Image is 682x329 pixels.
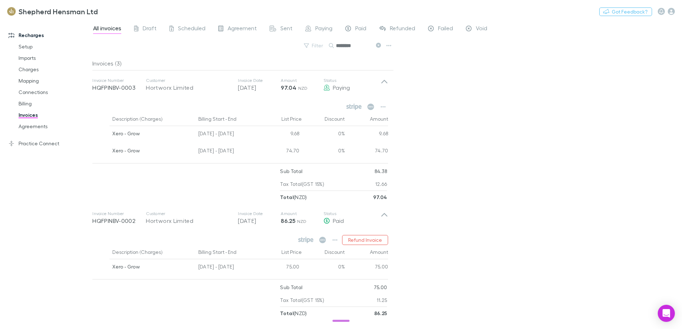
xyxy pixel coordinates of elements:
[11,87,96,98] a: Connections
[238,211,281,216] p: Invoice Date
[112,143,193,158] div: Xero - Grow
[92,211,146,216] p: Invoice Number
[11,52,96,64] a: Imports
[281,78,324,83] p: Amount
[11,98,96,109] a: Billing
[228,25,257,34] span: Agreement
[260,259,302,276] div: 75.00
[11,121,96,132] a: Agreements
[374,310,387,316] strong: 86.25
[342,235,388,245] button: Refund Invoice
[92,83,146,92] p: HQFPINBV-0003
[195,143,260,160] div: [DATE] - [DATE]
[280,178,324,190] p: Tax Total (GST 15%)
[375,178,387,190] p: 12.66
[390,25,415,34] span: Refunded
[260,143,302,160] div: 74.70
[280,191,307,204] p: ( NZD )
[1,138,96,149] a: Practice Connect
[302,259,345,276] div: 0%
[146,83,231,92] div: Hortworx Limited
[195,126,260,143] div: [DATE] - [DATE]
[143,25,157,34] span: Draft
[297,219,307,224] span: NZD
[87,70,394,99] div: Invoice NumberHQFPINBV-0003CustomerHortworx LimitedInvoice Date[DATE]Amount97.04 NZDStatusPaying
[476,25,487,34] span: Void
[355,25,366,34] span: Paid
[345,126,388,143] div: 9.68
[333,84,350,91] span: Paying
[11,41,96,52] a: Setup
[7,7,16,16] img: Shepherd Hensman Ltd's Logo
[146,78,231,83] p: Customer
[281,211,324,216] p: Amount
[280,281,302,294] p: Sub Total
[93,25,121,34] span: All invoices
[280,165,302,178] p: Sub Total
[260,126,302,143] div: 9.68
[377,294,387,307] p: 11.25
[3,3,102,20] a: Shepherd Hensman Ltd
[374,281,387,294] p: 75.00
[280,294,324,307] p: Tax Total (GST 15%)
[280,307,307,320] p: ( NZD )
[112,259,193,274] div: Xero - Grow
[280,25,292,34] span: Sent
[438,25,453,34] span: Failed
[599,7,652,16] button: Got Feedback?
[345,143,388,160] div: 74.70
[146,216,231,225] div: Hortworx Limited
[280,194,294,200] strong: Total
[11,75,96,87] a: Mapping
[302,143,345,160] div: 0%
[375,165,387,178] p: 84.38
[19,7,98,16] h3: Shepherd Hensman Ltd
[178,25,205,34] span: Scheduled
[11,109,96,121] a: Invoices
[315,25,332,34] span: Paying
[92,78,146,83] p: Invoice Number
[298,85,308,91] span: NZD
[87,204,394,232] div: Invoice NumberHQFPINBV-0002CustomerHortworx LimitedInvoice Date[DATE]Amount86.25 NZDStatusPaid
[280,310,294,316] strong: Total
[238,83,281,92] p: [DATE]
[11,64,96,75] a: Charges
[658,305,675,322] div: Open Intercom Messenger
[146,211,231,216] p: Customer
[324,211,381,216] p: Status
[281,217,295,224] strong: 86.25
[333,217,344,224] span: Paid
[238,78,281,83] p: Invoice Date
[112,126,193,141] div: Xero - Grow
[300,41,327,50] button: Filter
[302,126,345,143] div: 0%
[238,216,281,225] p: [DATE]
[281,84,296,91] strong: 97.04
[345,259,388,276] div: 75.00
[324,78,381,83] p: Status
[1,30,96,41] a: Recharges
[195,259,260,276] div: [DATE] - [DATE]
[373,194,387,200] strong: 97.04
[92,216,146,225] p: HQFPINBV-0002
